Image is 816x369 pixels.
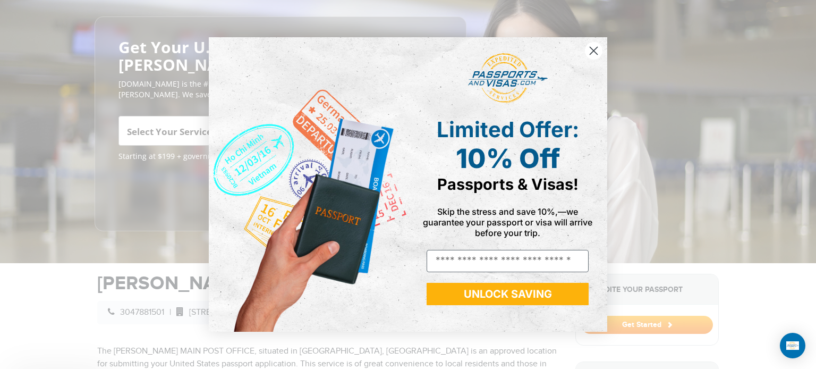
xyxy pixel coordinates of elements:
button: UNLOCK SAVING [427,283,589,305]
button: Close dialog [584,41,603,60]
span: Skip the stress and save 10%,—we guarantee your passport or visa will arrive before your trip. [423,206,592,238]
div: Open Intercom Messenger [780,333,805,358]
span: Limited Offer: [437,116,579,142]
img: passports and visas [468,53,548,103]
img: de9cda0d-0715-46ca-9a25-073762a91ba7.png [209,37,408,331]
span: Passports & Visas! [437,175,579,194]
span: 10% Off [456,142,560,174]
